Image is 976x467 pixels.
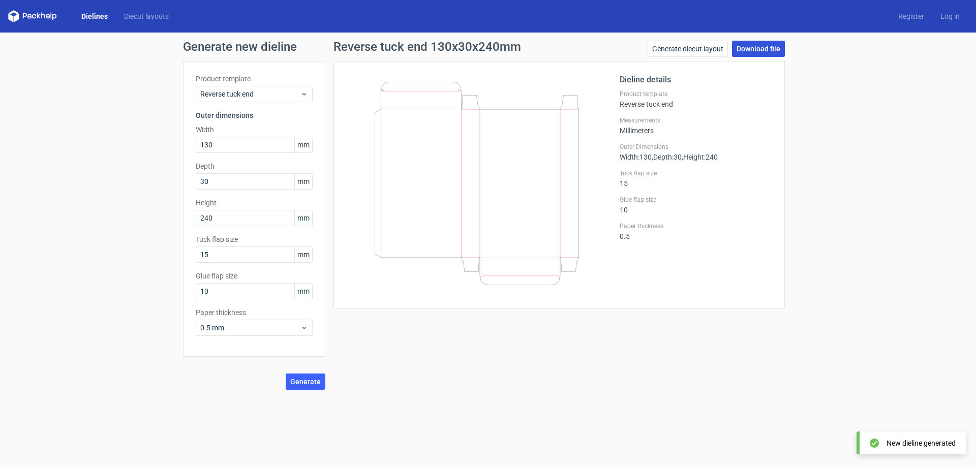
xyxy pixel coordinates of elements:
label: Tuck flap size [620,169,772,177]
span: mm [294,137,312,152]
span: , Depth : 30 [652,153,682,161]
div: 10 [620,196,772,214]
label: Height [196,198,313,208]
span: 0.5 mm [200,323,300,333]
label: Product template [620,90,772,98]
div: New dieline generated [887,438,956,448]
span: , Height : 240 [682,153,718,161]
a: Diecut layouts [116,11,177,21]
label: Depth [196,161,313,171]
a: Register [890,11,932,21]
span: mm [294,247,312,262]
h1: Reverse tuck end 130x30x240mm [333,41,521,53]
label: Paper thickness [620,222,772,230]
label: Paper thickness [196,307,313,318]
span: mm [294,210,312,226]
a: Log in [932,11,968,21]
div: 15 [620,169,772,188]
label: Tuck flap size [196,234,313,244]
label: Width [196,124,313,135]
label: Glue flap size [620,196,772,204]
span: Reverse tuck end [200,89,300,99]
div: Millimeters [620,116,772,135]
h2: Dieline details [620,74,772,86]
div: Reverse tuck end [620,90,772,108]
label: Measurements [620,116,772,124]
h3: Outer dimensions [196,110,313,120]
span: mm [294,174,312,189]
span: Generate [290,378,321,385]
label: Outer Dimensions [620,143,772,151]
span: Width : 130 [620,153,652,161]
a: Download file [732,41,785,57]
div: 0.5 [620,222,772,240]
button: Generate [286,373,325,390]
a: Generate diecut layout [648,41,728,57]
span: mm [294,284,312,299]
label: Glue flap size [196,271,313,281]
h1: Generate new dieline [183,41,793,53]
a: Dielines [73,11,116,21]
label: Product template [196,74,313,84]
